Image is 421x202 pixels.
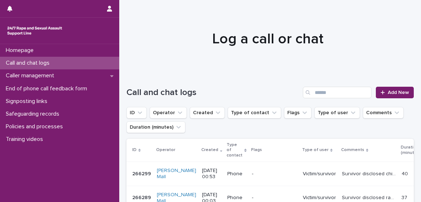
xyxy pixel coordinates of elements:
[157,168,196,180] a: [PERSON_NAME] Mall
[363,107,404,119] button: Comments
[3,47,39,54] p: Homepage
[227,195,246,201] p: Phone
[3,136,49,143] p: Training videos
[126,121,185,133] button: Duration (minutes)
[303,171,336,177] p: Victim/survivor
[3,98,53,105] p: Signposting links
[376,87,414,98] a: Add New
[3,123,69,130] p: Policies and processes
[126,30,409,48] h1: Log a call or chat
[252,171,297,177] p: -
[202,168,222,180] p: [DATE] 00:53
[251,146,262,154] p: Flags
[3,111,65,117] p: Safeguarding records
[3,85,93,92] p: End of phone call feedback form
[388,90,409,95] span: Add New
[303,87,371,98] input: Search
[401,169,409,177] p: 40
[401,143,421,157] p: Duration (minutes)
[302,146,328,154] p: Type of user
[303,195,336,201] p: Victim/survivor
[156,146,175,154] p: Operator
[132,146,137,154] p: ID
[190,107,225,119] button: Created
[228,107,281,119] button: Type of contact
[132,193,152,201] p: 266289
[6,23,64,38] img: rhQMoQhaT3yELyF149Cw
[341,146,364,154] p: Comments
[401,193,409,201] p: 37
[314,107,360,119] button: Type of user
[3,60,55,66] p: Call and chat logs
[201,146,218,154] p: Created
[150,107,187,119] button: Operator
[126,107,147,119] button: ID
[3,72,60,79] p: Caller management
[227,141,242,159] p: Type of contact
[284,107,312,119] button: Flags
[342,193,397,201] p: Survivor disclosed rape and childhood sexual abuse from his father, he discussed his feelings aro...
[227,171,246,177] p: Phone
[126,87,300,98] h1: Call and chat logs
[342,169,397,177] p: Survivor disclosed childhood sexual abuse and rape from her father and his friends, she discussed...
[252,195,297,201] p: -
[132,169,152,177] p: 266299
